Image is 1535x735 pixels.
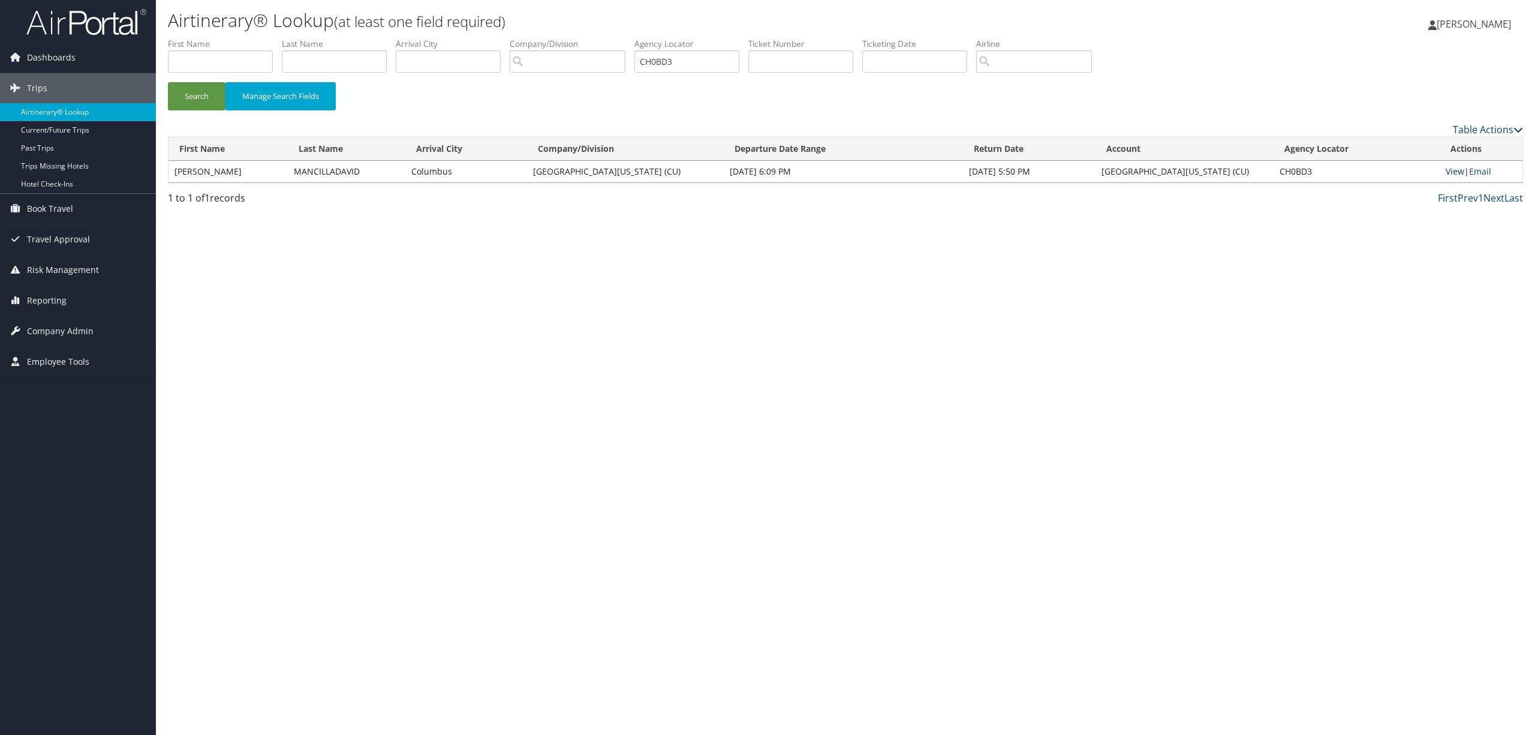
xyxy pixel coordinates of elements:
[976,38,1101,50] label: Airline
[1440,161,1522,182] td: |
[724,161,963,182] td: [DATE] 6:09 PM
[1458,191,1478,205] a: Prev
[527,137,724,161] th: Company/Division
[1428,6,1523,42] a: [PERSON_NAME]
[27,316,94,346] span: Company Admin
[1446,166,1464,177] a: View
[748,38,862,50] label: Ticket Number
[1453,123,1523,136] a: Table Actions
[1438,191,1458,205] a: First
[225,82,336,110] button: Manage Search Fields
[1274,161,1440,182] td: CH0BD3
[27,43,76,73] span: Dashboards
[334,11,505,31] small: (at least one field required)
[27,286,67,316] span: Reporting
[1440,137,1522,161] th: Actions
[27,255,99,285] span: Risk Management
[405,161,527,182] td: Columbus
[168,82,225,110] button: Search
[168,38,282,50] label: First Name
[1095,137,1274,161] th: Account: activate to sort column ascending
[1504,191,1523,205] a: Last
[527,161,724,182] td: [GEOGRAPHIC_DATA][US_STATE] (CU)
[963,161,1095,182] td: [DATE] 5:50 PM
[27,73,47,103] span: Trips
[27,194,73,224] span: Book Travel
[168,161,288,182] td: [PERSON_NAME]
[396,38,510,50] label: Arrival City
[168,8,1072,33] h1: Airtinerary® Lookup
[288,137,405,161] th: Last Name: activate to sort column ascending
[27,224,90,254] span: Travel Approval
[1478,191,1483,205] a: 1
[27,347,89,377] span: Employee Tools
[963,137,1095,161] th: Return Date: activate to sort column ascending
[1274,137,1440,161] th: Agency Locator: activate to sort column ascending
[405,137,527,161] th: Arrival City: activate to sort column descending
[1469,166,1491,177] a: Email
[862,38,976,50] label: Ticketing Date
[282,38,396,50] label: Last Name
[168,137,288,161] th: First Name: activate to sort column ascending
[204,191,210,205] span: 1
[724,137,963,161] th: Departure Date Range: activate to sort column ascending
[1437,17,1511,31] span: [PERSON_NAME]
[634,38,748,50] label: Agency Locator
[510,38,634,50] label: Company/Division
[1095,161,1274,182] td: [GEOGRAPHIC_DATA][US_STATE] (CU)
[26,8,146,36] img: airportal-logo.png
[288,161,405,182] td: MANCILLADAVID
[168,191,493,211] div: 1 to 1 of records
[1483,191,1504,205] a: Next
